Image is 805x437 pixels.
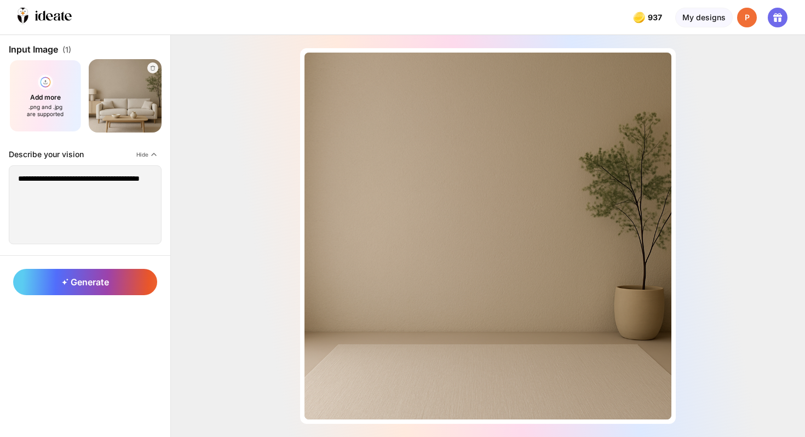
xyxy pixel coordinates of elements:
[675,8,733,27] div: My designs
[648,13,664,22] span: 937
[9,150,84,159] div: Describe your vision
[737,8,757,27] div: P
[9,44,162,55] div: Input Image
[62,277,109,287] span: Generate
[136,151,148,158] span: Hide
[62,45,71,54] span: (1)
